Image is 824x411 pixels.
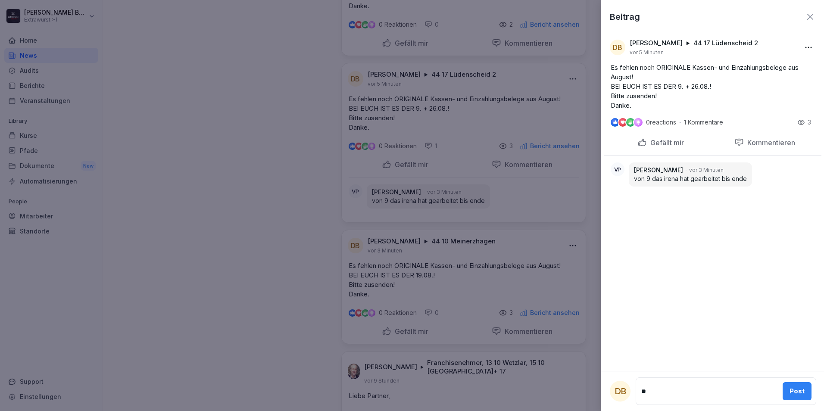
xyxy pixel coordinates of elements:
[630,49,664,56] p: vor 5 Minuten
[634,166,683,174] p: [PERSON_NAME]
[790,386,805,396] div: Post
[611,63,815,110] p: Es fehlen noch ORIGINALE Kassen- und Einzahlungsbelege aus August! BEI EUCH IST ES DER 9. + 26.08...
[647,138,684,147] p: Gefällt mir
[630,39,683,47] p: [PERSON_NAME]
[610,381,630,402] div: DB
[808,118,811,127] p: 3
[611,162,624,176] div: VP
[684,119,731,126] p: 1 Kommentare
[689,166,724,174] p: vor 3 Minuten
[693,39,758,47] p: 44 17 Lüdenscheid 2
[634,174,747,183] p: von 9 das irena hat gearbeitet bis ende
[646,119,676,126] p: 0 reactions
[610,10,640,23] p: Beitrag
[744,138,795,147] p: Kommentieren
[783,382,812,400] button: Post
[610,40,625,55] div: DB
